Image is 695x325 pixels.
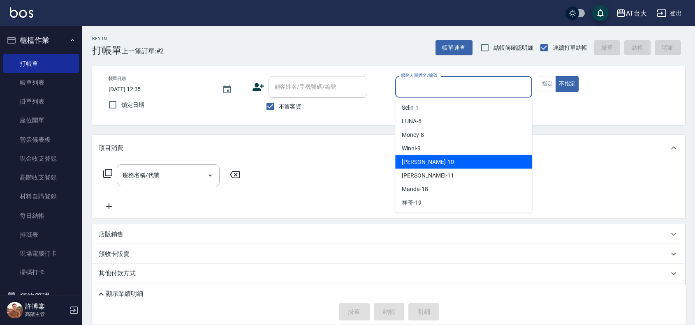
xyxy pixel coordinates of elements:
[3,244,79,263] a: 現場電腦打卡
[3,187,79,206] a: 材料自購登錄
[99,230,123,239] p: 店販銷售
[109,76,126,82] label: 帳單日期
[10,7,33,18] img: Logo
[402,104,419,112] span: Selin -1
[653,6,685,21] button: 登出
[109,83,214,96] input: YYYY/MM/DD hh:mm
[3,206,79,225] a: 每日結帳
[3,149,79,168] a: 現金收支登錄
[25,311,67,318] p: 高階主管
[3,130,79,149] a: 營業儀表板
[3,111,79,130] a: 座位開單
[217,80,237,99] button: Choose date, selected date is 2025-08-15
[279,102,302,111] span: 不留客資
[3,73,79,92] a: 帳單列表
[3,286,79,307] button: 預約管理
[92,284,685,303] div: 備註及來源
[3,92,79,111] a: 掛單列表
[556,76,579,92] button: 不指定
[436,40,473,55] button: 帳單速查
[204,169,217,182] button: Open
[402,158,454,166] span: [PERSON_NAME] -10
[92,36,122,41] h2: Key In
[92,45,122,56] h3: 打帳單
[92,135,685,161] div: 項目消費
[592,5,609,21] button: save
[402,144,421,153] span: Winni -9
[402,131,424,139] span: Money -8
[92,244,685,264] div: 預收卡販賣
[553,44,587,52] span: 連續打單結帳
[7,302,23,318] img: Person
[402,117,422,126] span: LUNA -6
[3,263,79,282] a: 掃碼打卡
[402,185,428,194] span: Manda -18
[3,54,79,73] a: 打帳單
[99,144,123,152] p: 項目消費
[626,8,647,18] div: AT台大
[99,250,130,258] p: 預收卡販賣
[401,72,437,78] label: 服務人員姓名/編號
[25,302,67,311] h5: 許博棠
[493,44,534,52] span: 結帳前確認明細
[122,46,164,56] span: 上一筆訂單:#2
[3,168,79,187] a: 高階收支登錄
[402,198,422,207] span: 祥哥 -19
[539,76,556,92] button: 指定
[121,101,144,109] span: 鎖定日期
[92,264,685,284] div: 其他付款方式
[106,290,143,298] p: 顯示業績明細
[402,171,454,180] span: [PERSON_NAME] -11
[613,5,650,22] button: AT台大
[3,30,79,51] button: 櫃檯作業
[92,224,685,244] div: 店販銷售
[3,225,79,244] a: 排班表
[99,269,140,278] p: 其他付款方式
